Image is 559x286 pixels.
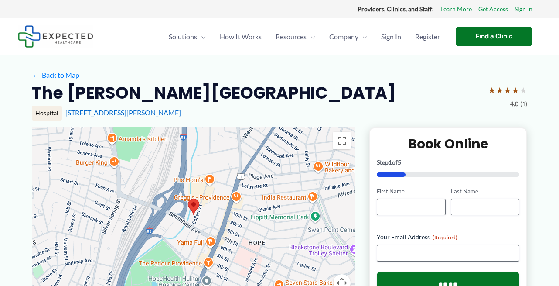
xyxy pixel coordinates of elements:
span: (Required) [433,234,457,241]
label: Last Name [451,187,519,196]
a: Sign In [515,3,532,15]
span: ★ [504,82,511,98]
div: Hospital [32,106,62,121]
span: 1 [389,159,392,166]
a: ←Back to Map [32,69,79,82]
span: 5 [398,159,401,166]
a: Register [408,21,447,52]
a: CompanyMenu Toggle [322,21,374,52]
span: Solutions [169,21,197,52]
a: SolutionsMenu Toggle [162,21,213,52]
label: First Name [377,187,445,196]
strong: Providers, Clinics, and Staff: [358,5,434,13]
span: Register [415,21,440,52]
a: [STREET_ADDRESS][PERSON_NAME] [65,108,181,117]
label: Your Email Address [377,233,519,241]
span: Menu Toggle [197,21,206,52]
span: ★ [511,82,519,98]
p: Step of [377,159,519,165]
a: How It Works [213,21,269,52]
a: Find a Clinic [456,27,532,46]
span: (1) [520,98,527,110]
span: ★ [519,82,527,98]
span: Company [329,21,358,52]
span: Menu Toggle [307,21,315,52]
span: Sign In [381,21,401,52]
span: ← [32,71,40,79]
span: How It Works [220,21,262,52]
span: Resources [276,21,307,52]
a: Learn More [440,3,472,15]
span: ★ [496,82,504,98]
img: Expected Healthcare Logo - side, dark font, small [18,25,93,48]
a: Get Access [478,3,508,15]
a: Sign In [374,21,408,52]
span: 4.0 [510,98,518,110]
nav: Primary Site Navigation [162,21,447,52]
button: Toggle fullscreen view [333,132,351,149]
h2: The [PERSON_NAME][GEOGRAPHIC_DATA] [32,82,396,103]
span: ★ [488,82,496,98]
span: Menu Toggle [358,21,367,52]
h2: Book Online [377,135,519,152]
a: ResourcesMenu Toggle [269,21,322,52]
